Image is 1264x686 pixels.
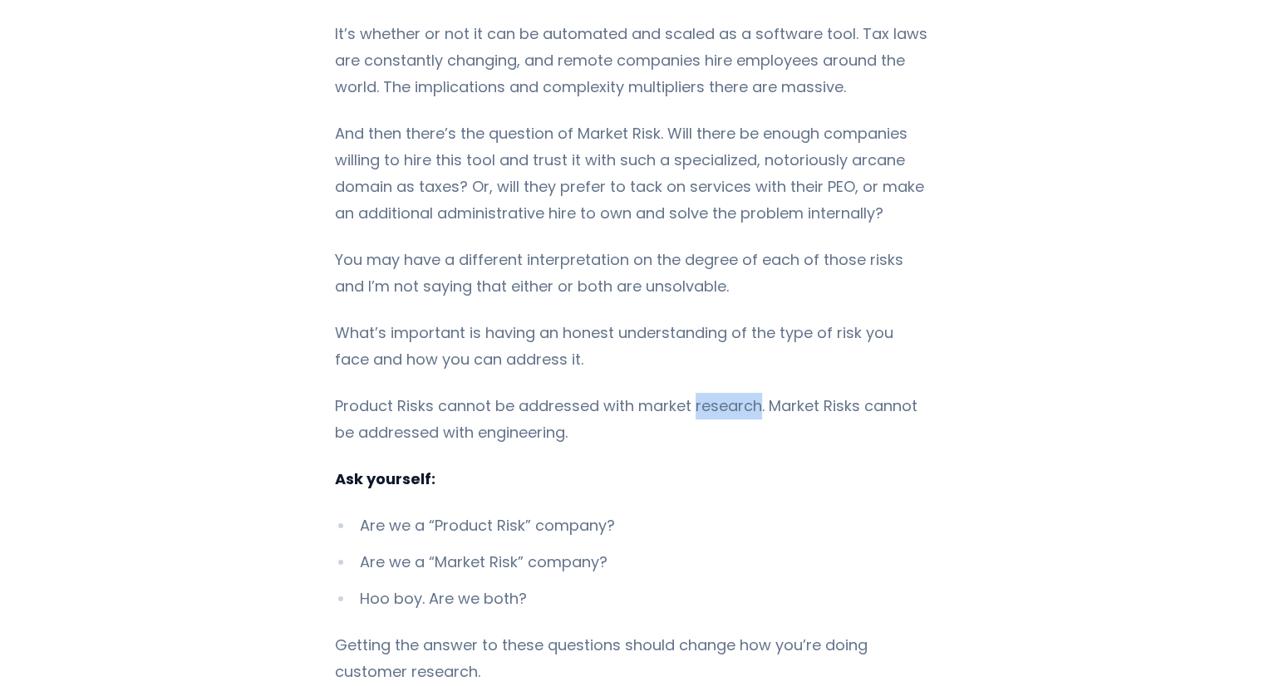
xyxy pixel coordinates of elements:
li: Hoo boy. Are we both? [335,586,929,612]
p: And then there’s the question of Market Risk. Will there be enough companies willing to hire this... [335,120,929,227]
p: It’s whether or not it can be automated and scaled as a software tool. Tax laws are constantly ch... [335,21,929,100]
p: Getting the answer to these questions should change how you’re doing customer research. [335,632,929,685]
p: You may have a different interpretation on the degree of each of those risks and I’m not saying t... [335,247,929,300]
p: What’s important is having an honest understanding of the type of risk you face and how you can a... [335,320,929,373]
li: Are we a “Product Risk” company? [335,512,929,539]
p: Product Risks cannot be addressed with market research. Market Risks cannot be addressed with eng... [335,393,929,446]
li: Are we a “Market Risk” company? [335,549,929,576]
strong: Ask yourself: [335,468,435,489]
